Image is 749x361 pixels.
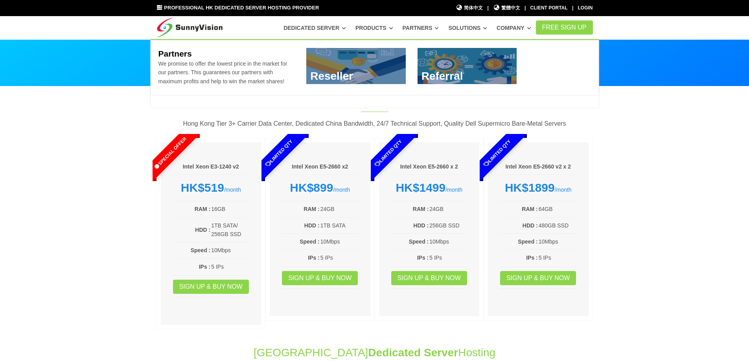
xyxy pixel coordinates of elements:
div: Partners [151,39,599,95]
h6: Intel Xeon E5-2660 v2 x 2 [500,163,577,171]
b: RAM : [413,206,429,212]
td: 24GB [320,204,359,214]
b: Speed : [300,238,320,245]
div: /month [391,181,468,195]
b: Speed : [518,238,538,245]
b: Speed : [409,238,429,245]
p: Hong Kong Tier 3+ Carrier Data Center, Dedicated China Bandwidth, 24/7 Technical Support, Quality... [156,119,593,129]
a: Sign up & Buy Now [282,271,358,285]
a: Solutions [448,21,487,35]
td: 5 IPs [538,253,577,262]
h6: Intel Xeon E5-2660 x 2 [391,163,468,171]
span: Limited Qty [464,120,530,186]
span: Limited Qty [355,120,421,186]
a: Client Portal [530,5,568,11]
b: RAM : [522,206,537,212]
div: /month [500,181,577,195]
a: 繁體中文 [493,4,520,12]
b: Speed : [191,247,211,253]
div: /month [173,181,250,195]
span: Special Offer [137,120,203,186]
a: 简体中文 [456,4,483,12]
li: | [487,4,488,12]
h6: Intel Xeon E5-2660 x2 [282,163,359,171]
b: IPs : [526,255,538,261]
b: HDD : [304,222,320,229]
span: Limited Qty [246,120,312,186]
a: Sign up & Buy Now [500,271,576,285]
b: RAM : [304,206,319,212]
span: Dedicated Server [368,346,458,359]
span: Professional HK Dedicated Server Hosting Provider [164,5,319,11]
td: 10Mbps [211,246,249,255]
td: 256GB SSD [429,221,467,230]
a: Company [497,21,531,35]
a: Partners [403,21,439,35]
td: 5 IPs [320,253,359,262]
strong: HK$1899 [505,181,555,194]
strong: HK$899 [290,181,333,194]
td: 1TB SATA [320,221,359,230]
li: | [572,4,573,12]
td: 10Mbps [538,237,577,246]
a: Products [355,21,393,35]
li: | [524,4,526,12]
td: 24GB [429,204,467,214]
a: Dedicated Server [283,21,346,35]
a: FREE Sign Up [536,20,593,35]
h1: [GEOGRAPHIC_DATA] Hosting [156,345,593,360]
h6: Intel Xeon E3-1240 v2 [173,163,250,171]
a: Sign up & Buy Now [391,271,467,285]
td: 10Mbps [320,237,359,246]
td: 480GB SSD [538,221,577,230]
b: IPs : [417,255,429,261]
b: HDD : [523,222,538,229]
b: IPs : [199,264,211,270]
strong: HK$1499 [396,181,445,194]
b: HDD : [195,227,210,233]
span: We promise to offer the lowest price in the market for our partners. This guarantees our partners... [158,60,287,84]
strong: HK$519 [181,181,224,194]
a: Login [578,5,593,11]
b: RAM : [195,206,210,212]
b: Partners [158,49,191,58]
b: HDD : [413,222,429,229]
a: Sign up & Buy Now [173,280,249,294]
div: /month [282,181,359,195]
td: 5 IPs [211,262,249,271]
td: 5 IPs [429,253,467,262]
td: 64GB [538,204,577,214]
td: 16GB [211,204,249,214]
b: IPs : [308,255,320,261]
td: 10Mbps [429,237,467,246]
td: 1TB SATA/ 256GB SSD [211,221,249,239]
